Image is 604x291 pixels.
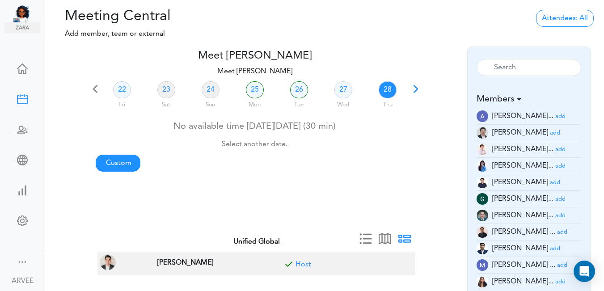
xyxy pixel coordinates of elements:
span: [PERSON_NAME] ... [492,261,555,269]
div: Mon [233,97,276,110]
a: Change side menu [17,257,28,269]
a: Change Settings [4,211,40,232]
img: 9k= [477,226,488,238]
li: Tax Manager (g.magsino@unified-accounting.com) [477,191,582,207]
div: Change Settings [4,215,40,224]
h2: Meeting Central [51,8,224,25]
a: 24 [202,81,220,98]
small: add [555,163,566,169]
span: [PERSON_NAME]... [492,113,553,120]
a: add [555,195,566,202]
span: [PERSON_NAME]... [492,146,553,153]
div: Share Meeting Link [4,155,40,164]
span: [PERSON_NAME]... [492,162,553,169]
span: [PERSON_NAME] ... [492,228,555,236]
a: Custom [96,155,140,172]
span: TAX PARTNER at Corona, CA, USA [155,256,215,269]
a: add [550,129,560,136]
img: 2Q== [477,160,488,172]
span: [PERSON_NAME] [492,129,548,136]
a: 28 [379,81,397,98]
h4: Meet [PERSON_NAME] [89,50,420,63]
a: 26 [290,81,308,98]
img: Z [477,143,488,155]
div: Show menu and text [17,257,28,266]
strong: [PERSON_NAME] [157,259,213,266]
a: add [555,212,566,219]
a: Attendees: All [536,10,594,27]
li: Tax Supervisor (am.latonio@unified-accounting.com) [477,141,582,158]
li: Tax Advisor (mc.talley@unified-accounting.com) [477,257,582,274]
a: add [555,162,566,169]
div: ARVEE [12,276,34,287]
a: add [555,146,566,153]
div: View Insights [4,185,40,194]
small: add [557,262,567,268]
li: Tax Admin (i.herrera@unified-accounting.com) [477,207,582,224]
p: Add member, team or external [51,29,224,39]
a: 27 [334,81,352,98]
small: add [555,114,566,119]
a: 25 [246,81,264,98]
strong: Unified Global [233,238,280,245]
p: Meet [PERSON_NAME] [89,66,420,77]
img: t+ebP8ENxXARE3R9ZYAAAAASUVORK5CYII= [477,276,488,287]
div: Home [4,63,40,72]
li: Tax Manager (c.madayag@unified-accounting.com) [477,158,582,174]
li: Tax Manager (a.banaga@unified-accounting.com) [477,108,582,125]
a: ARVEE [1,270,44,290]
li: Tax Admin (e.dayan@unified-accounting.com) [477,174,582,191]
small: add [555,213,566,219]
small: add [555,279,566,285]
li: Partner (justine.tala@unifiedglobalph.com) [477,240,582,257]
a: add [550,179,560,186]
a: Included for meeting [296,261,311,268]
a: add [557,261,567,269]
small: add [550,246,560,252]
h5: Members [477,94,582,105]
small: add [555,196,566,202]
img: E70kTnhEtDRAIGhEjAgBAJGBAiAQNCJGBAiAQMCJGAASESMCBEAgaESMCAEAkYECIBA0IkYECIBAwIkYABIRIwIEQCBoRIwIA... [477,110,488,122]
a: add [550,245,560,252]
span: [PERSON_NAME] [492,179,548,186]
img: wEqpdqGJg0NqAAAAABJRU5ErkJggg== [477,193,488,205]
a: add [555,278,566,285]
span: [PERSON_NAME]... [492,212,553,219]
small: Select another date. [222,141,287,148]
input: Search [477,59,582,76]
a: add [557,228,567,236]
span: [PERSON_NAME]... [492,195,553,202]
div: Schedule Team Meeting [4,124,40,133]
small: add [550,130,560,136]
span: Previous 7 days [89,86,101,98]
a: add [555,113,566,120]
span: [PERSON_NAME] [492,245,548,252]
img: wOzMUeZp9uVEwAAAABJRU5ErkJggg== [477,259,488,271]
li: Tax Accountant (mc.cabasan@unified-accounting.com) [477,274,582,290]
img: oYmRaigo6CGHQoVEE68UKaYmSv3mcdPtBqv6mR0IswoELyKVAGpf2awGYjY1lJF3I6BneypHs55I8hk2WCirnQq9SYxiZpiWh... [477,243,488,254]
small: add [550,180,560,186]
small: add [555,147,566,152]
div: Thu [366,97,409,110]
span: [PERSON_NAME]... [492,278,553,285]
a: 23 [157,81,175,98]
img: zara.png [4,22,40,33]
li: Tax Manager (jm.atienza@unified-accounting.com) [477,224,582,240]
div: Wed [322,97,364,110]
img: 2Q== [477,210,488,221]
small: add [557,229,567,235]
img: 9k= [477,127,488,139]
img: ARVEE FLORES(a.flores@unified-accounting.com, TAX PARTNER at Corona, CA, USA) [100,254,116,270]
div: Open Intercom Messenger [574,261,595,282]
div: Sat [145,97,187,110]
img: Unified Global - Powered by TEAMCAL AI [13,4,40,22]
div: Create Meeting [4,94,40,103]
span: Included for meeting [282,260,296,273]
li: Tax Supervisor (a.millos@unified-accounting.com) [477,125,582,141]
a: 22 [113,81,131,98]
img: Z [477,177,488,188]
span: Next 7 days [410,86,422,98]
div: Fri [101,97,143,110]
div: Tue [278,97,320,110]
span: No available time [DATE][DATE] (30 min) [173,122,336,148]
